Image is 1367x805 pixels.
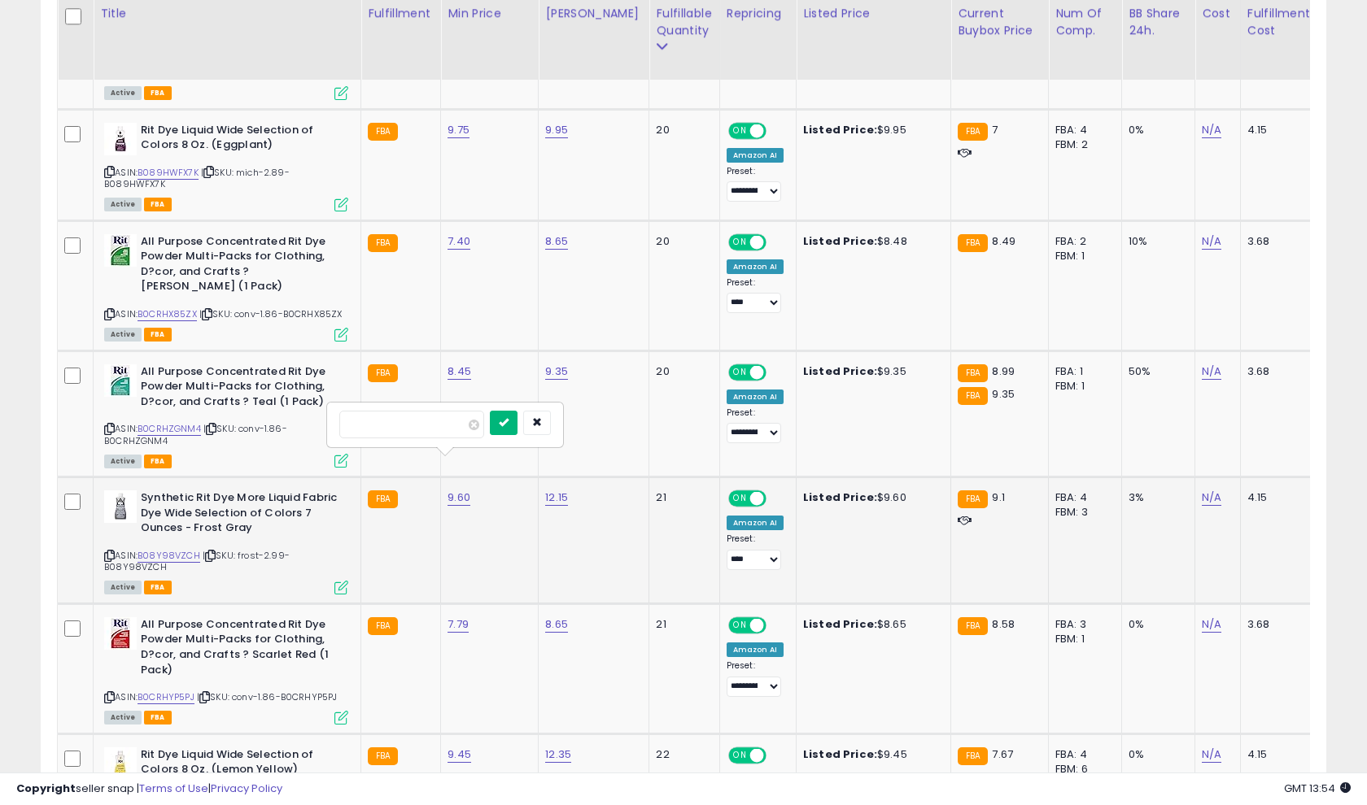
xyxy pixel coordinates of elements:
span: OFF [763,618,789,632]
b: Listed Price: [803,490,877,505]
span: All listings currently available for purchase on Amazon [104,198,142,211]
b: Synthetic Rit Dye More Liquid Fabric Dye Wide Selection of Colors 7 Ounces - Frost Gray [141,490,338,540]
a: Privacy Policy [211,781,282,796]
div: Listed Price [803,5,944,22]
div: 0% [1129,123,1182,137]
small: FBA [958,364,988,382]
span: OFF [763,235,789,249]
div: FBA: 2 [1055,234,1109,249]
a: 12.15 [545,490,568,506]
small: FBA [958,387,988,405]
span: FBA [144,455,172,468]
b: All Purpose Concentrated Rit Dye Powder Multi-Packs for Clothing, D?cor, and Crafts ? [PERSON_NAM... [141,234,338,298]
a: 7.79 [448,616,469,633]
div: ASIN: [104,364,348,467]
div: Amazon AI [727,642,784,657]
img: 41D1xMVPdBL._SL40_.jpg [104,490,137,523]
a: Terms of Use [139,781,208,796]
span: ON [730,618,750,632]
div: $9.60 [803,490,938,505]
a: 9.60 [448,490,470,506]
img: 51le43+a6xL._SL40_.jpg [104,234,137,267]
span: FBA [144,711,172,724]
span: All listings currently available for purchase on Amazon [104,581,142,594]
small: FBA [958,490,988,508]
a: B0CRHZGNM4 [138,422,201,436]
a: 7.40 [448,233,470,250]
div: Amazon AI [727,148,784,163]
span: FBA [144,86,172,100]
a: B08Y98VZCH [138,549,200,563]
div: 0% [1129,617,1182,632]
strong: Copyright [16,781,76,796]
div: Amazon AI [727,259,784,274]
div: ASIN: [104,123,348,210]
small: FBA [958,234,988,252]
b: Listed Price: [803,746,877,762]
b: All Purpose Concentrated Rit Dye Powder Multi-Packs for Clothing, D?cor, and Crafts ? Scarlet Red... [141,617,338,681]
div: 3.68 [1247,617,1304,632]
div: BB Share 24h. [1129,5,1188,39]
div: FBA: 3 [1055,617,1109,632]
b: Rit Dye Liquid Wide Selection of Colors 8 Oz. (Lemon Yellow) [141,747,338,781]
div: $9.95 [803,123,938,137]
div: 21 [656,617,706,632]
div: FBA: 1 [1055,364,1109,379]
div: Title [100,5,354,22]
div: 20 [656,364,706,379]
span: All listings currently available for purchase on Amazon [104,328,142,342]
div: Fulfillment Cost [1247,5,1310,39]
div: FBM: 3 [1055,505,1109,520]
a: N/A [1202,122,1221,138]
div: 21 [656,490,706,505]
div: ASIN: [104,234,348,340]
small: FBA [958,747,988,765]
span: OFF [763,124,789,137]
img: 417rKNpp5tL._SL40_.jpg [104,123,137,155]
div: $8.65 [803,617,938,632]
span: | SKU: conv-1.86-B0CRHX85ZX [199,307,343,320]
a: N/A [1202,363,1221,380]
div: 22 [656,747,706,762]
span: FBA [144,198,172,211]
div: Num of Comp. [1055,5,1115,39]
div: FBM: 1 [1055,249,1109,263]
div: seller snap | | [16,781,282,797]
span: 2025-08-11 13:54 GMT [1284,781,1351,796]
span: ON [730,748,750,762]
a: 8.65 [545,616,568,633]
a: 8.45 [448,363,471,380]
span: 7 [992,122,998,137]
span: All listings currently available for purchase on Amazon [104,711,142,724]
small: FBA [368,364,398,382]
div: Preset: [727,166,784,202]
b: Listed Price: [803,122,877,137]
span: ON [730,365,750,379]
span: | SKU: conv-1.86-B0CRHZGNM4 [104,422,287,446]
b: Listed Price: [803,616,877,632]
small: FBA [368,123,398,141]
a: N/A [1202,746,1221,763]
div: Fulfillment [368,5,434,22]
div: 3.68 [1247,234,1304,249]
div: ASIN: [104,617,348,723]
div: $9.45 [803,747,938,762]
span: ON [730,492,750,506]
div: [PERSON_NAME] [545,5,642,22]
div: 4.15 [1247,490,1304,505]
a: 9.95 [545,122,568,138]
div: Amazon AI [727,389,784,404]
img: 51yE+eg6SzL._SL40_.jpg [104,617,137,650]
small: FBA [958,617,988,635]
div: FBA: 4 [1055,123,1109,137]
a: 9.45 [448,746,471,763]
div: FBM: 1 [1055,379,1109,394]
div: FBM: 1 [1055,632,1109,646]
span: All listings currently available for purchase on Amazon [104,455,142,468]
img: 51JCxT5eoqL._SL40_.jpg [104,364,137,397]
div: 4.15 [1247,123,1304,137]
span: 9.1 [992,490,1004,505]
span: | SKU: mich-2.89-B089HWFX7K [104,166,290,190]
a: 12.35 [545,746,571,763]
a: 9.35 [545,363,568,380]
